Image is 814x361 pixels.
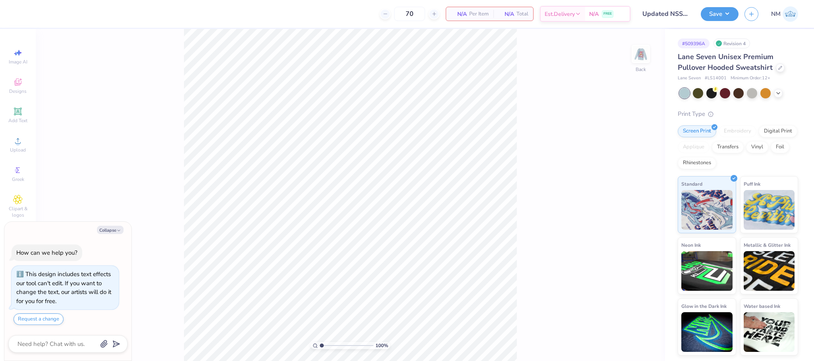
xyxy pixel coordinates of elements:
a: NM [771,6,798,22]
div: Foil [771,141,789,153]
span: Metallic & Glitter Ink [744,241,791,249]
input: – – [394,7,425,21]
div: Print Type [678,109,798,119]
span: Water based Ink [744,302,780,310]
span: Lane Seven [678,75,701,82]
div: How can we help you? [16,249,77,257]
img: Water based Ink [744,312,795,352]
span: Greek [12,176,24,182]
img: Back [633,46,649,62]
img: Puff Ink [744,190,795,230]
img: Metallic & Glitter Ink [744,251,795,291]
span: N/A [589,10,599,18]
span: Puff Ink [744,180,760,188]
div: Rhinestones [678,157,716,169]
span: Lane Seven Unisex Premium Pullover Hooded Sweatshirt [678,52,773,72]
span: Image AI [9,59,27,65]
span: Standard [681,180,702,188]
span: Glow in the Dark Ink [681,302,727,310]
div: Transfers [712,141,744,153]
div: Revision 4 [713,38,750,48]
div: Vinyl [746,141,768,153]
button: Collapse [97,226,124,234]
div: Applique [678,141,710,153]
span: Est. Delivery [545,10,575,18]
span: Upload [10,147,26,153]
div: Digital Print [759,125,797,137]
span: 100 % [375,342,388,349]
span: N/A [451,10,467,18]
img: Neon Ink [681,251,733,291]
span: Per Item [469,10,489,18]
button: Request a change [14,313,64,325]
div: This design includes text effects our tool can't edit. If you want to change the text, our artist... [16,270,111,305]
span: Total [516,10,528,18]
span: Add Text [8,117,27,124]
span: Clipart & logos [4,205,32,218]
div: Screen Print [678,125,716,137]
span: FREE [603,11,612,17]
span: NM [771,10,781,19]
span: Designs [9,88,27,94]
div: Embroidery [719,125,756,137]
span: Minimum Order: 12 + [731,75,770,82]
img: Standard [681,190,733,230]
span: # LS14001 [705,75,727,82]
div: # 509396A [678,38,710,48]
div: Back [636,66,646,73]
button: Save [701,7,739,21]
img: Glow in the Dark Ink [681,312,733,352]
span: N/A [498,10,514,18]
span: Neon Ink [681,241,701,249]
img: Naina Mehta [783,6,798,22]
input: Untitled Design [636,6,695,22]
